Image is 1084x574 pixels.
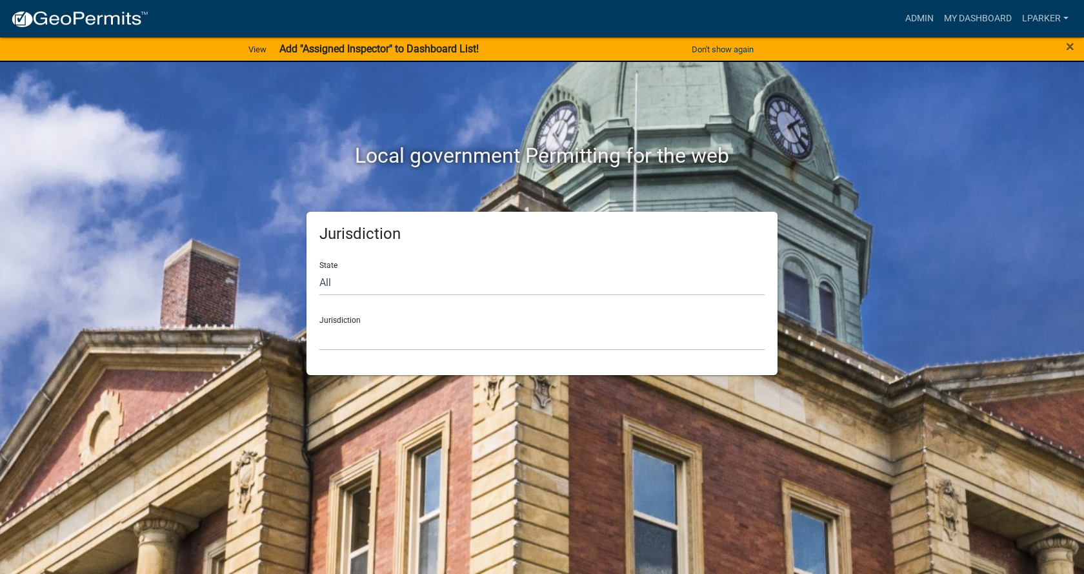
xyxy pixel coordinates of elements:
[279,43,479,55] strong: Add "Assigned Inspector" to Dashboard List!
[184,143,900,168] h2: Local government Permitting for the web
[243,39,272,60] a: View
[687,39,759,60] button: Don't show again
[939,6,1017,31] a: My Dashboard
[319,225,765,243] h5: Jurisdiction
[1066,37,1074,56] span: ×
[900,6,939,31] a: Admin
[1017,6,1074,31] a: lparker
[1066,39,1074,54] button: Close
